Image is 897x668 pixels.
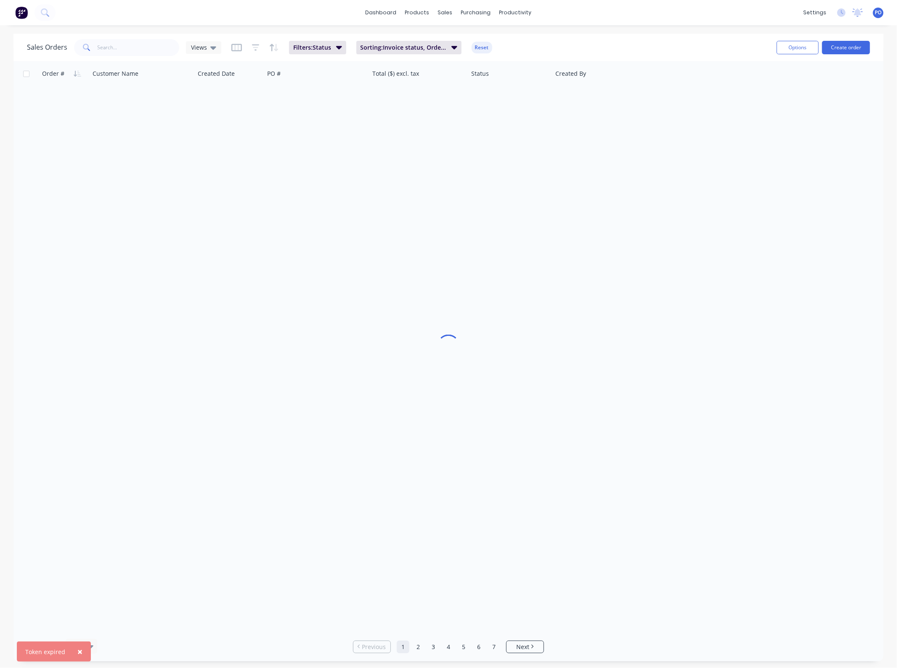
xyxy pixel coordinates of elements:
[471,69,489,78] div: Status
[495,6,536,19] div: productivity
[198,69,235,78] div: Created Date
[191,43,207,52] span: Views
[361,43,446,52] span: Sorting: Invoice status, Order #
[353,643,390,651] a: Previous page
[15,6,28,19] img: Factory
[412,641,425,653] a: Page 2
[350,641,547,653] ul: Pagination
[516,643,529,651] span: Next
[434,6,457,19] div: sales
[267,69,281,78] div: PO #
[69,641,91,662] button: Close
[356,41,462,54] button: Sorting:Invoice status, Order #
[555,69,586,78] div: Created By
[777,41,819,54] button: Options
[472,641,485,653] a: Page 6
[27,43,67,51] h1: Sales Orders
[442,641,455,653] a: Page 4
[361,6,401,19] a: dashboard
[457,641,470,653] a: Page 5
[799,6,831,19] div: settings
[93,69,138,78] div: Customer Name
[362,643,386,651] span: Previous
[293,43,331,52] span: Filters: Status
[42,69,64,78] div: Order #
[875,9,882,16] span: PO
[289,41,346,54] button: Filters:Status
[25,647,65,656] div: Token expired
[472,42,492,53] button: Reset
[77,646,82,657] span: ×
[457,6,495,19] div: purchasing
[401,6,434,19] div: products
[427,641,440,653] a: Page 3
[507,643,544,651] a: Next page
[98,39,180,56] input: Search...
[488,641,500,653] a: Page 7
[822,41,870,54] button: Create order
[372,69,419,78] div: Total ($) excl. tax
[397,641,409,653] a: Page 1 is your current page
